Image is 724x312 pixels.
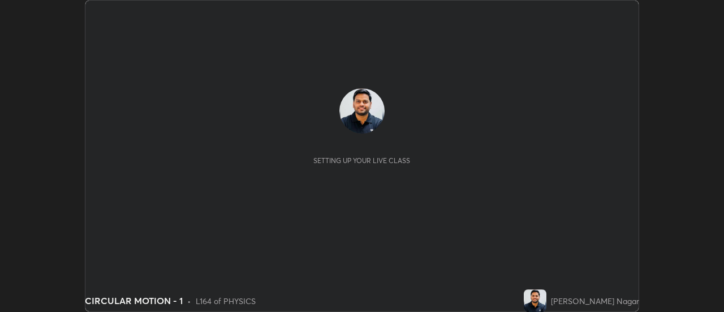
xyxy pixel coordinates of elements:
[551,295,639,307] div: [PERSON_NAME] Nagar
[339,88,385,134] img: 9f4007268c7146d6abf57a08412929d2.jpg
[313,156,410,165] div: Setting up your live class
[187,295,191,307] div: •
[85,294,183,307] div: CIRCULAR MOTION - 1
[196,295,256,307] div: L164 of PHYSICS
[524,289,546,312] img: 9f4007268c7146d6abf57a08412929d2.jpg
